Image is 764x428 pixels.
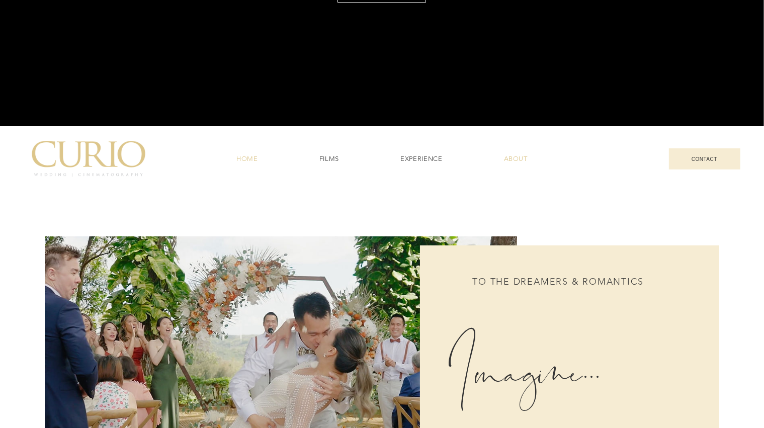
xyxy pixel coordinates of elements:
[475,149,556,168] a: ABOUT
[504,154,528,163] span: ABOUT
[291,149,368,168] a: FILMS
[669,148,740,169] a: CONTACT
[208,149,556,168] nav: Site
[208,149,287,168] a: HOME
[236,154,258,163] span: HOME
[447,318,635,423] p: Imagine...
[319,154,339,163] span: FILMS
[692,156,717,162] span: CONTACT
[472,276,644,287] span: TO THE DREAMERS & ROMANTICS
[400,154,443,163] span: EXPERIENCE
[372,149,471,168] a: EXPERIENCE
[32,141,145,177] img: C_Logo.png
